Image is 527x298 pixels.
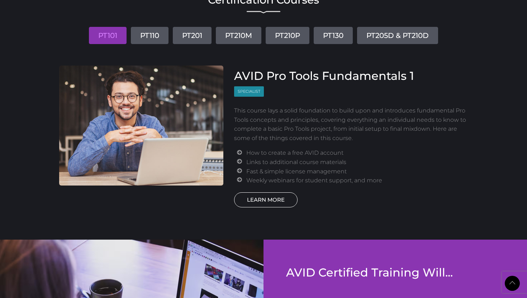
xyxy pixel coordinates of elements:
span: Specialist [234,86,264,97]
a: PT110 [131,27,168,44]
a: PT101 [89,27,127,44]
a: PT210M [216,27,261,44]
a: PT130 [314,27,353,44]
a: PT205D & PT210D [357,27,438,44]
li: Links to additional course materials [246,158,468,167]
h3: AVID Certified Training Will... [286,266,456,279]
p: This course lays a solid foundation to build upon and introduces fundamental Pro Tools concepts a... [234,106,468,143]
img: AVID Pro Tools Fundamentals 1 Course [59,66,223,186]
h3: AVID Pro Tools Fundamentals 1 [234,69,468,83]
li: Weekly webinars for student support, and more [246,176,468,185]
a: PT210P [266,27,309,44]
li: How to create a free AVID account [246,148,468,158]
a: PT201 [173,27,212,44]
a: Back to Top [505,276,520,291]
a: LEARN MORE [234,192,298,207]
img: decorative line [247,11,280,14]
li: Fast & simple license management [246,167,468,176]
